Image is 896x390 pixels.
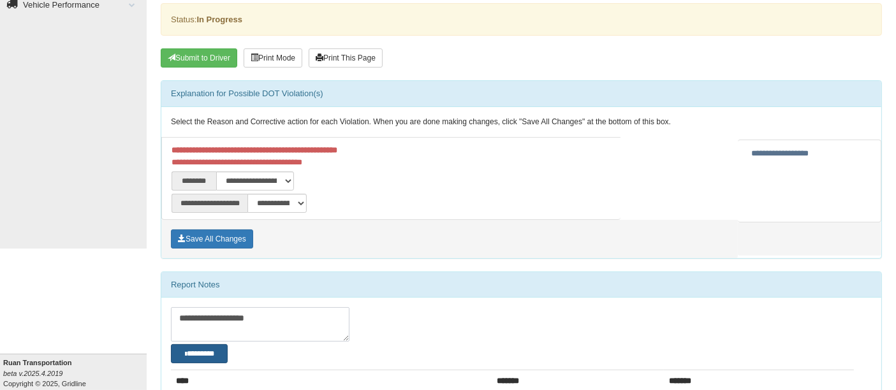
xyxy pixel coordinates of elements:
[161,107,881,138] div: Select the Reason and Corrective action for each Violation. When you are done making changes, cli...
[161,3,882,36] div: Status:
[196,15,242,24] strong: In Progress
[309,48,383,68] button: Print This Page
[3,357,147,389] div: Copyright © 2025, Gridline
[171,229,253,249] button: Save
[3,370,62,377] i: beta v.2025.4.2019
[161,272,881,298] div: Report Notes
[161,48,237,68] button: Submit To Driver
[244,48,302,68] button: Print Mode
[171,344,228,363] button: Change Filter Options
[3,359,72,366] b: Ruan Transportation
[161,81,881,106] div: Explanation for Possible DOT Violation(s)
